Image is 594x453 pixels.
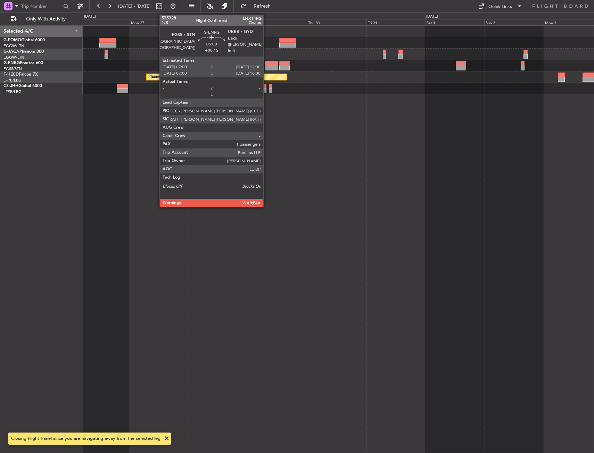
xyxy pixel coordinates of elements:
div: Fri 31 [366,19,425,25]
div: Sun 26 [70,19,129,25]
div: Planned Maint [GEOGRAPHIC_DATA] ([GEOGRAPHIC_DATA]) [148,72,258,82]
span: G-JAGA [3,50,19,54]
div: Sun 2 [484,19,543,25]
a: EGGW/LTN [3,55,24,60]
a: EGGW/LTN [3,43,24,49]
span: G-ENRG [3,61,20,65]
a: F-HECDFalcon 7X [3,72,38,77]
a: EGSS/STN [3,66,22,71]
div: Closing Flight Panel since you are navigating away from the selected leg [11,435,160,442]
span: Refresh [248,4,277,9]
span: [DATE] - [DATE] [118,3,151,9]
a: G-JAGAPhenom 300 [3,50,44,54]
div: [DATE] [426,14,438,20]
div: [DATE] [84,14,96,20]
div: Thu 30 [307,19,366,25]
button: Quick Links [475,1,526,12]
a: CS-JHHGlobal 6000 [3,84,42,88]
span: CS-JHH [3,84,18,88]
div: Quick Links [488,3,512,10]
button: Refresh [237,1,279,12]
span: Only With Activity [18,17,73,22]
input: Trip Number [21,1,61,11]
a: G-FOMOGlobal 6000 [3,38,45,42]
div: Sat 1 [425,19,484,25]
span: F-HECD [3,72,19,77]
span: G-FOMO [3,38,21,42]
div: Mon 27 [130,19,189,25]
div: Wed 29 [248,19,307,25]
div: Tue 28 [189,19,248,25]
a: LFPB/LBG [3,89,22,94]
a: G-ENRGPraetor 600 [3,61,43,65]
button: Only With Activity [8,14,75,25]
a: LFPB/LBG [3,78,22,83]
